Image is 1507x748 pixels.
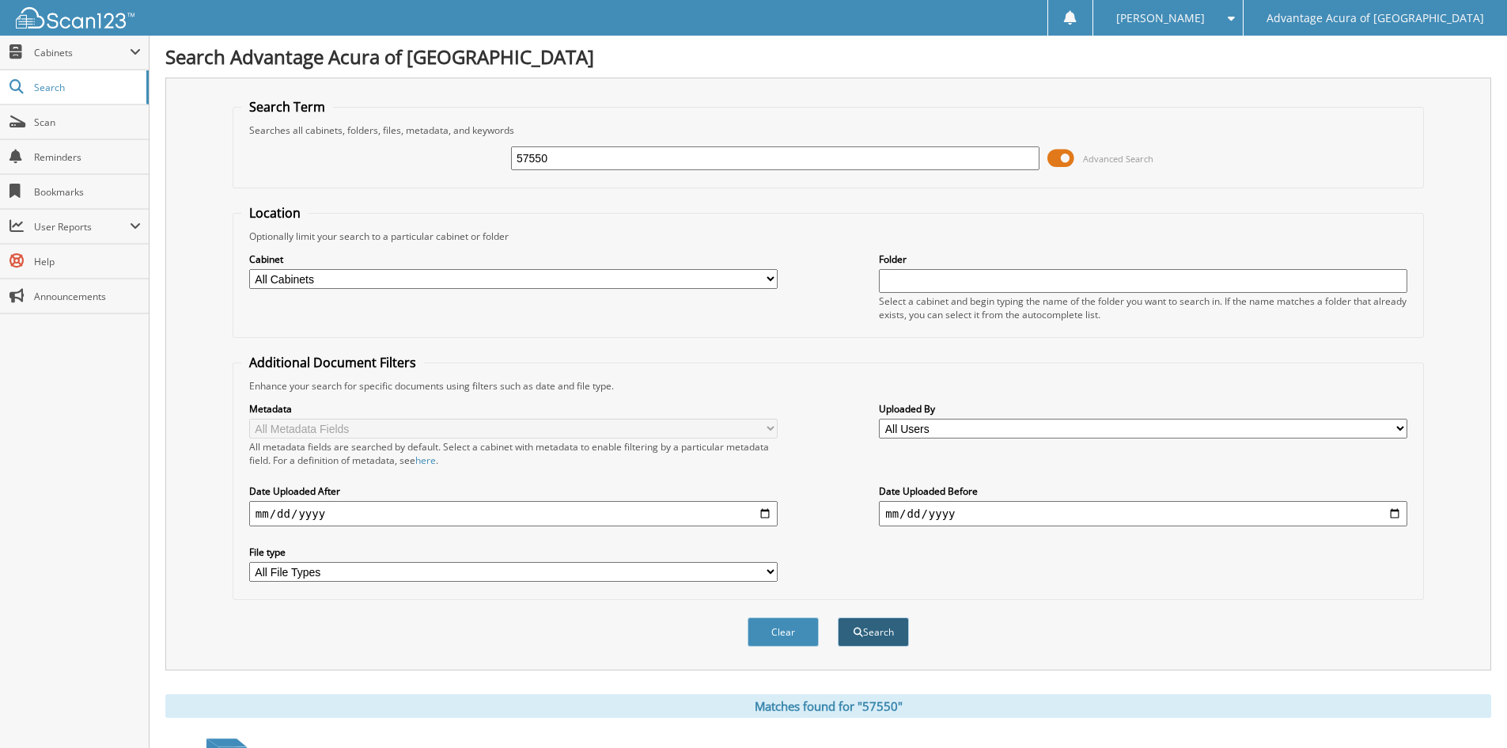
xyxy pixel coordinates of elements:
[879,484,1407,498] label: Date Uploaded Before
[241,98,333,116] legend: Search Term
[34,290,141,303] span: Announcements
[879,294,1407,321] div: Select a cabinet and begin typing the name of the folder you want to search in. If the name match...
[249,501,778,526] input: start
[241,204,309,222] legend: Location
[16,7,134,28] img: scan123-logo-white.svg
[34,81,138,94] span: Search
[415,454,436,467] a: here
[241,230,1415,243] div: Optionally limit your search to a particular cabinet or folder
[1083,153,1153,165] span: Advanced Search
[241,379,1415,393] div: Enhance your search for specific documents using filters such as date and file type.
[34,150,141,164] span: Reminders
[249,440,778,467] div: All metadata fields are searched by default. Select a cabinet with metadata to enable filtering b...
[34,255,141,268] span: Help
[249,402,778,416] label: Metadata
[165,694,1491,718] div: Matches found for "57550"
[879,501,1407,526] input: end
[241,354,424,371] legend: Additional Document Filters
[34,185,141,199] span: Bookmarks
[34,116,141,129] span: Scan
[879,252,1407,266] label: Folder
[249,545,778,559] label: File type
[748,617,819,647] button: Clear
[241,123,1415,137] div: Searches all cabinets, folders, files, metadata, and keywords
[165,44,1491,70] h1: Search Advantage Acura of [GEOGRAPHIC_DATA]
[249,484,778,498] label: Date Uploaded After
[838,617,909,647] button: Search
[34,220,130,234] span: User Reports
[1428,672,1507,748] iframe: Chat Widget
[1267,13,1484,23] span: Advantage Acura of [GEOGRAPHIC_DATA]
[1116,13,1205,23] span: [PERSON_NAME]
[879,402,1407,416] label: Uploaded By
[34,46,130,59] span: Cabinets
[249,252,778,266] label: Cabinet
